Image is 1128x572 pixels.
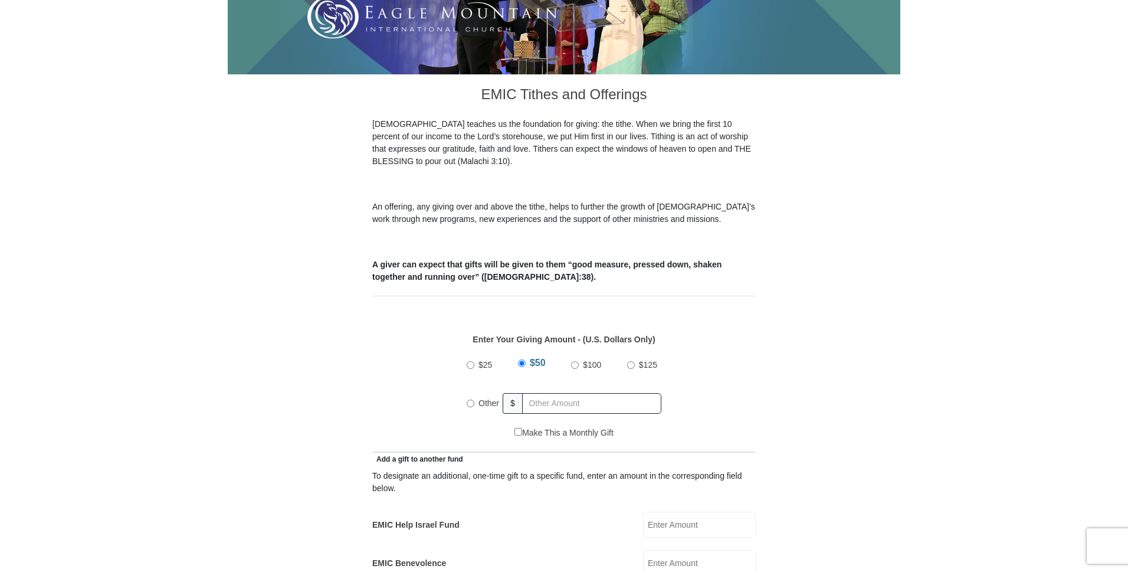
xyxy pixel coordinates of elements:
[372,557,446,570] label: EMIC Benevolence
[372,470,756,495] div: To designate an additional, one-time gift to a specific fund, enter an amount in the correspondin...
[372,118,756,168] p: [DEMOGRAPHIC_DATA] teaches us the foundation for giving: the tithe. When we bring the first 10 pe...
[478,360,492,370] span: $25
[473,335,655,344] strong: Enter Your Giving Amount - (U.S. Dollars Only)
[372,260,722,282] b: A giver can expect that gifts will be given to them “good measure, pressed down, shaken together ...
[522,393,661,414] input: Other Amount
[372,519,460,531] label: EMIC Help Israel Fund
[643,512,756,538] input: Enter Amount
[503,393,523,414] span: $
[478,398,499,408] span: Other
[372,455,463,463] span: Add a gift to another fund
[514,427,614,439] label: Make This a Monthly Gift
[514,428,522,436] input: Make This a Monthly Gift
[530,358,546,368] span: $50
[372,201,756,225] p: An offering, any giving over and above the tithe, helps to further the growth of [DEMOGRAPHIC_DAT...
[583,360,601,370] span: $100
[372,74,756,118] h3: EMIC Tithes and Offerings
[639,360,657,370] span: $125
